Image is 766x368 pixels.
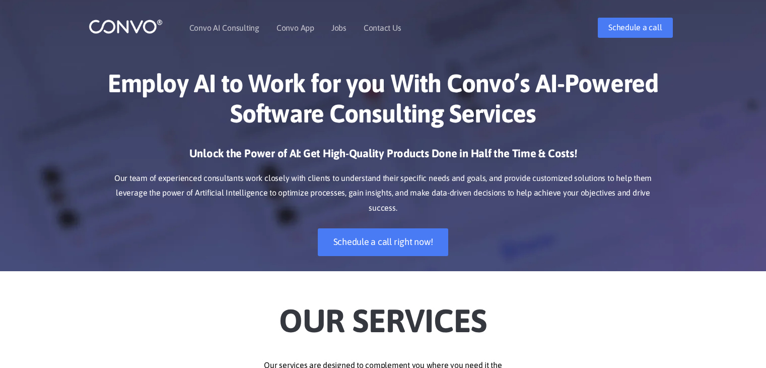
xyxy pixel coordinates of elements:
[104,146,663,168] h3: Unlock the Power of AI: Get High-Quality Products Done in Half the Time & Costs!
[104,171,663,216] p: Our team of experienced consultants work closely with clients to understand their specific needs ...
[331,24,346,32] a: Jobs
[104,286,663,343] h2: Our Services
[104,68,663,136] h1: Employ AI to Work for you With Convo’s AI-Powered Software Consulting Services
[89,19,163,34] img: logo_1.png
[364,24,401,32] a: Contact Us
[276,24,314,32] a: Convo App
[189,24,259,32] a: Convo AI Consulting
[598,18,672,38] a: Schedule a call
[318,228,449,256] a: Schedule a call right now!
